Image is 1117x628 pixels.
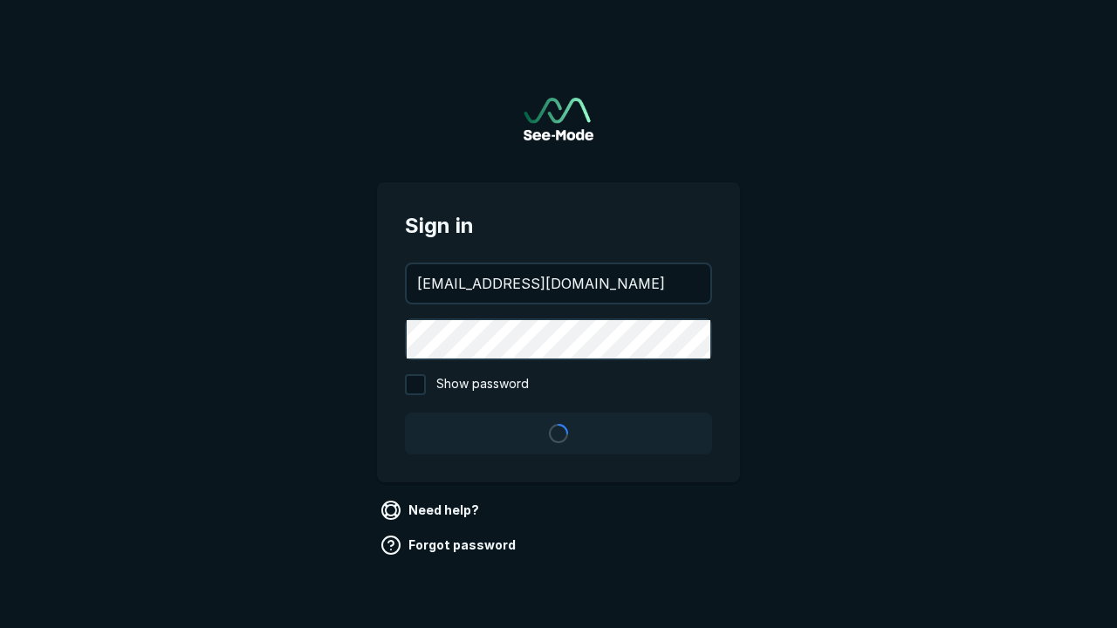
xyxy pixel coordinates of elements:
a: Go to sign in [524,98,593,140]
a: Forgot password [377,531,523,559]
span: Sign in [405,210,712,242]
span: Show password [436,374,529,395]
input: your@email.com [407,264,710,303]
a: Need help? [377,496,486,524]
img: See-Mode Logo [524,98,593,140]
